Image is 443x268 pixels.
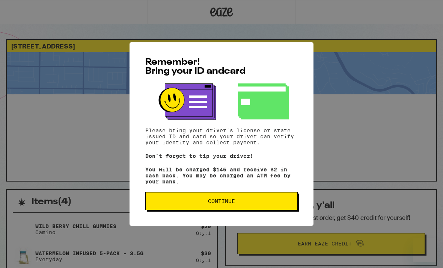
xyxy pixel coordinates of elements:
[145,192,298,210] button: Continue
[208,198,235,204] span: Continue
[145,167,298,185] p: You will be charged $146 and receive $2 in cash back. You may be charged an ATM fee by your bank.
[413,238,437,262] iframe: Button to launch messaging window
[145,58,246,76] span: Remember! Bring your ID and card
[145,127,298,145] p: Please bring your driver's license or state issued ID and card so your driver can verify your ide...
[145,153,298,159] p: Don't forget to tip your driver!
